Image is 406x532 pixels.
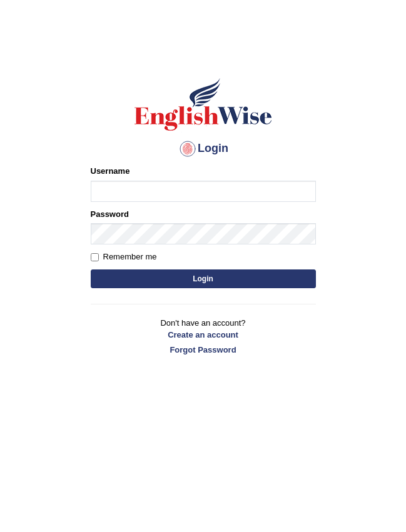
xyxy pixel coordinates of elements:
[91,317,316,356] p: Don't have an account?
[91,165,130,177] label: Username
[91,253,99,261] input: Remember me
[91,139,316,159] h4: Login
[91,329,316,341] a: Create an account
[91,208,129,220] label: Password
[91,269,316,288] button: Login
[91,344,316,356] a: Forgot Password
[91,251,157,263] label: Remember me
[132,76,275,133] img: Logo of English Wise sign in for intelligent practice with AI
